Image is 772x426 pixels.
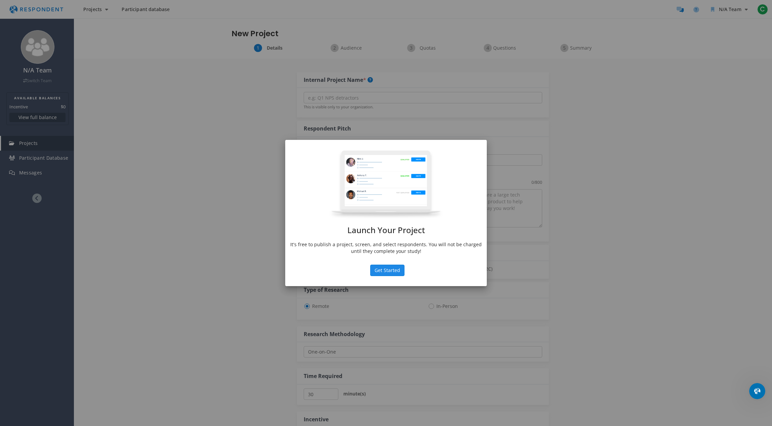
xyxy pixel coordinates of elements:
[285,140,487,286] md-dialog: Launch Your ...
[329,150,443,219] img: project-modal.png
[370,265,404,276] button: Get Started
[290,241,482,255] p: It's free to publish a project, screen, and select respondents. You will not be charged until the...
[749,383,765,399] iframe: Intercom live chat
[290,226,482,234] h1: Launch Your Project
